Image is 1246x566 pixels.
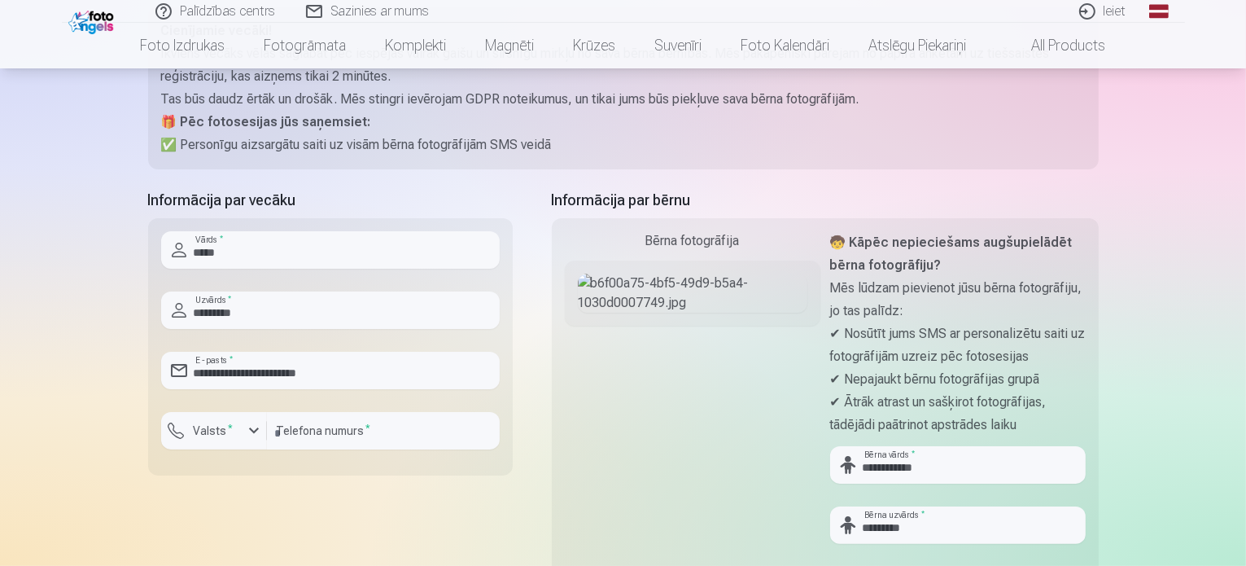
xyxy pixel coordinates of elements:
a: Atslēgu piekariņi [850,23,986,68]
a: Foto izdrukas [121,23,245,68]
a: Suvenīri [636,23,722,68]
a: All products [986,23,1126,68]
a: Foto kalendāri [722,23,850,68]
p: Mēs lūdzam pievienot jūsu bērna fotogrāfiju, jo tas palīdz: [830,277,1086,322]
p: ✅ Personīgu aizsargātu saiti uz visām bērna fotogrāfijām SMS veidā [161,134,1086,156]
p: Tas būs daudz ērtāk un drošāk. Mēs stingri ievērojam GDPR noteikumus, un tikai jums būs piekļuve ... [161,88,1086,111]
img: /fa1 [68,7,118,34]
h5: Informācija par vecāku [148,189,513,212]
p: ✔ Ātrāk atrast un sašķirot fotogrāfijas, tādējādi paātrinot apstrādes laiku [830,391,1086,437]
a: Komplekti [366,23,466,68]
strong: 🎁 Pēc fotosesijas jūs saņemsiet: [161,114,371,129]
img: b6f00a75-4bf5-49d9-b5a4-1030d0007749.jpg [578,274,807,313]
p: ✔ Nepajaukt bērnu fotogrāfijas grupā [830,368,1086,391]
label: Valsts [187,423,240,439]
strong: 🧒 Kāpēc nepieciešams augšupielādēt bērna fotogrāfiju? [830,235,1073,273]
a: Magnēti [466,23,554,68]
a: Fotogrāmata [245,23,366,68]
p: ✔ Nosūtīt jums SMS ar personalizētu saiti uz fotogrāfijām uzreiz pēc fotosesijas [830,322,1086,368]
h5: Informācija par bērnu [552,189,1099,212]
div: Bērna fotogrāfija [565,231,820,251]
a: Krūzes [554,23,636,68]
button: Valsts* [161,412,267,450]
